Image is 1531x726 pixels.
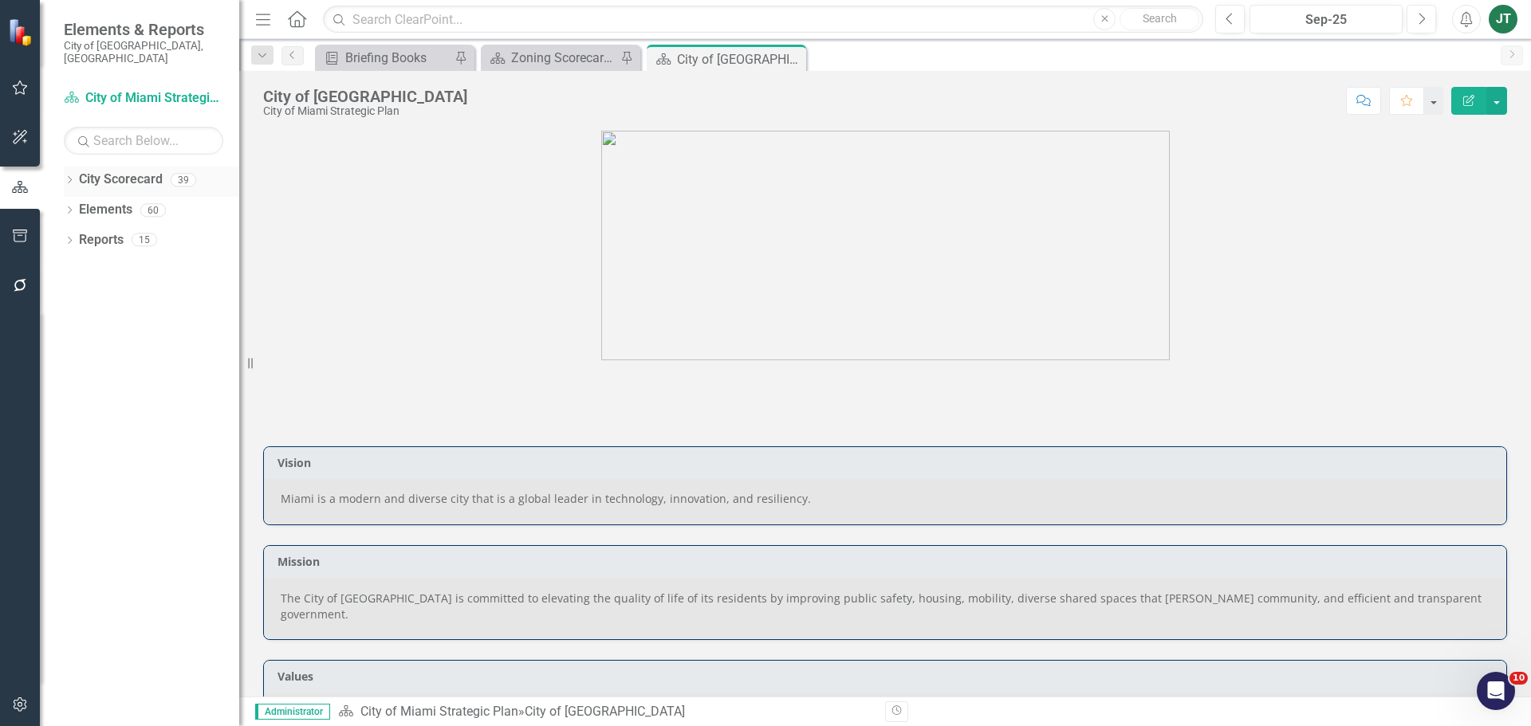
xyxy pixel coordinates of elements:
[263,105,467,117] div: City of Miami Strategic Plan
[1477,672,1515,710] iframe: Intercom live chat
[345,48,451,68] div: Briefing Books
[281,591,1490,622] p: The City of [GEOGRAPHIC_DATA] is committed to elevating the quality of life of its residents by i...
[677,49,802,69] div: City of [GEOGRAPHIC_DATA]
[64,39,223,65] small: City of [GEOGRAPHIC_DATA], [GEOGRAPHIC_DATA]
[319,48,451,68] a: Briefing Books
[1489,5,1517,33] button: JT
[525,704,685,719] div: City of [GEOGRAPHIC_DATA]
[1255,10,1397,29] div: Sep-25
[8,18,36,46] img: ClearPoint Strategy
[323,6,1203,33] input: Search ClearPoint...
[1250,5,1403,33] button: Sep-25
[360,704,518,719] a: City of Miami Strategic Plan
[64,20,223,39] span: Elements & Reports
[281,491,811,506] span: Miami is a modern and diverse city that is a global leader in technology, innovation, and resilie...
[277,457,1498,469] h3: Vision
[485,48,616,68] a: Zoning Scorecard Evaluation and Recommendations
[263,88,467,105] div: City of [GEOGRAPHIC_DATA]
[277,670,1498,682] h3: Values
[140,203,166,217] div: 60
[601,131,1170,360] img: city_priorities_all%20smaller%20copy.png
[79,201,132,219] a: Elements
[132,233,157,247] div: 15
[1509,672,1528,685] span: 10
[1143,12,1177,25] span: Search
[277,555,1498,567] h3: Mission
[255,704,330,720] span: Administrator
[79,171,163,189] a: City Scorecard
[171,173,196,186] div: 39
[79,231,124,249] a: Reports
[64,89,223,108] a: City of Miami Strategic Plan
[338,703,873,721] div: »
[1120,8,1199,30] button: Search
[511,48,616,68] div: Zoning Scorecard Evaluation and Recommendations
[64,127,223,155] input: Search Below...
